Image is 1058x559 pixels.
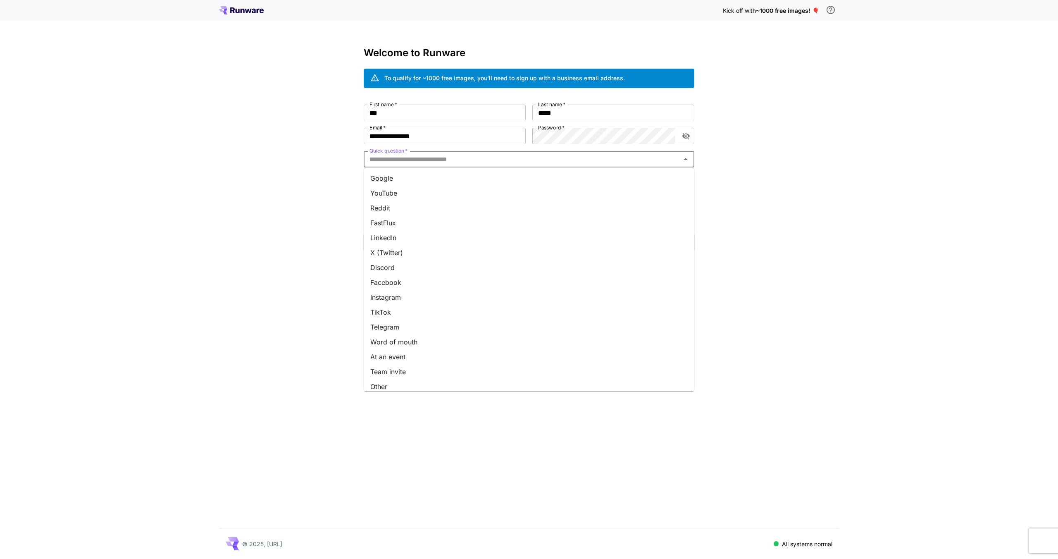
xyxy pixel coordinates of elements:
label: Last name [538,101,565,108]
li: LinkedIn [364,230,694,245]
label: Email [369,124,386,131]
li: At an event [364,349,694,364]
li: Other [364,379,694,394]
span: ~1000 free images! 🎈 [756,7,819,14]
span: Kick off with [723,7,756,14]
p: All systems normal [782,540,832,548]
h3: Welcome to Runware [364,47,694,59]
label: Password [538,124,565,131]
button: toggle password visibility [679,129,693,143]
li: Facebook [364,275,694,290]
li: X (Twitter) [364,245,694,260]
li: Instagram [364,290,694,305]
li: Team invite [364,364,694,379]
li: Word of mouth [364,334,694,349]
li: Google [364,171,694,186]
div: To qualify for ~1000 free images, you’ll need to sign up with a business email address. [384,74,625,82]
button: Close [680,153,691,165]
label: Quick question [369,147,407,154]
li: Reddit [364,201,694,215]
keeper-lock: Open Keeper Popup [667,154,677,164]
li: Telegram [364,320,694,334]
button: In order to qualify for free credit, you need to sign up with a business email address and click ... [822,2,839,18]
li: TikTok [364,305,694,320]
label: First name [369,101,397,108]
li: FastFlux [364,215,694,230]
li: Discord [364,260,694,275]
p: © 2025, [URL] [242,540,282,548]
li: YouTube [364,186,694,201]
